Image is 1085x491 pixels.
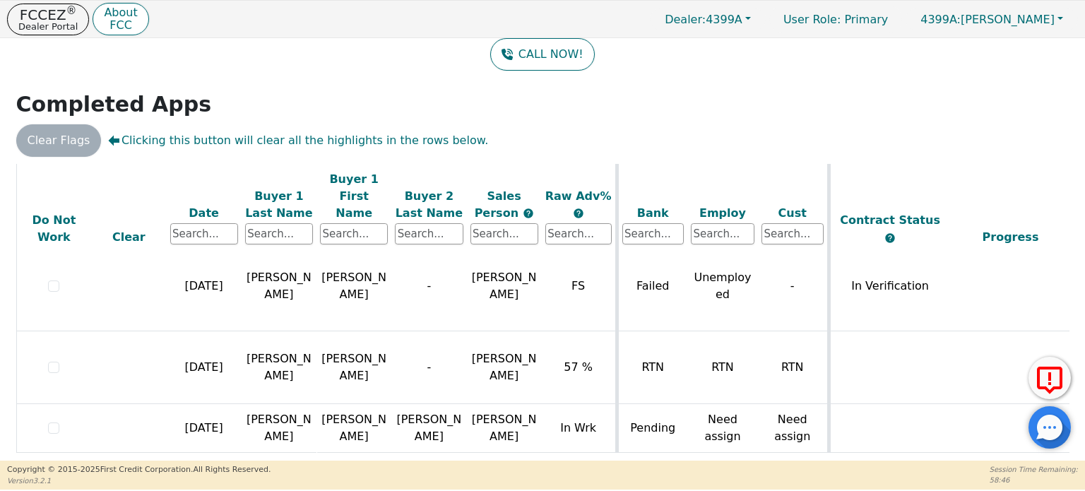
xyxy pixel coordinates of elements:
[242,331,316,404] td: [PERSON_NAME]
[665,13,706,26] span: Dealer:
[906,8,1078,30] button: 4399A:[PERSON_NAME]
[391,404,466,453] td: [PERSON_NAME]
[7,4,89,35] button: FCCEZ®Dealer Portal
[66,4,77,17] sup: ®
[622,223,684,244] input: Search...
[617,242,687,331] td: Failed
[758,404,829,453] td: Need assign
[691,223,754,244] input: Search...
[560,421,596,434] span: In Wrk
[769,6,902,33] p: Primary
[108,132,488,149] span: Clicking this button will clear all the highlights in the rows below.
[472,413,537,443] span: [PERSON_NAME]
[320,170,388,221] div: Buyer 1 First Name
[18,8,78,22] p: FCCEZ
[617,331,687,404] td: RTN
[242,404,316,453] td: [PERSON_NAME]
[990,475,1078,485] p: 58:46
[395,223,463,244] input: Search...
[7,475,271,486] p: Version 3.2.1
[245,187,313,221] div: Buyer 1 Last Name
[320,223,388,244] input: Search...
[490,38,594,71] button: CALL NOW!
[761,204,824,221] div: Cust
[622,204,684,221] div: Bank
[687,242,758,331] td: Unemployed
[170,223,238,244] input: Search...
[840,213,940,227] span: Contract Status
[687,404,758,453] td: Need assign
[650,8,766,30] button: Dealer:4399A
[167,242,242,331] td: [DATE]
[783,13,841,26] span: User Role :
[245,223,313,244] input: Search...
[990,464,1078,475] p: Session Time Remaining:
[761,223,824,244] input: Search...
[391,242,466,331] td: -
[104,20,137,31] p: FCC
[475,189,523,219] span: Sales Person
[758,331,829,404] td: RTN
[20,212,88,246] div: Do Not Work
[920,13,1055,26] span: [PERSON_NAME]
[193,465,271,474] span: All Rights Reserved.
[95,229,162,246] div: Clear
[316,331,391,404] td: [PERSON_NAME]
[564,360,593,374] span: 57 %
[1028,357,1071,399] button: Report Error to FCC
[920,13,961,26] span: 4399A:
[242,242,316,331] td: [PERSON_NAME]
[758,242,829,331] td: -
[617,404,687,453] td: Pending
[769,6,902,33] a: User Role: Primary
[391,331,466,404] td: -
[93,3,148,36] button: AboutFCC
[7,464,271,476] p: Copyright © 2015- 2025 First Credit Corporation.
[316,404,391,453] td: [PERSON_NAME]
[18,22,78,31] p: Dealer Portal
[687,331,758,404] td: RTN
[571,279,585,292] span: FS
[470,223,538,244] input: Search...
[316,242,391,331] td: [PERSON_NAME]
[954,229,1068,246] div: Progress
[665,13,742,26] span: 4399A
[16,92,212,117] strong: Completed Apps
[545,223,612,244] input: Search...
[691,204,754,221] div: Employ
[545,189,612,202] span: Raw Adv%
[167,404,242,453] td: [DATE]
[829,242,950,331] td: In Verification
[472,271,537,301] span: [PERSON_NAME]
[395,187,463,221] div: Buyer 2 Last Name
[104,7,137,18] p: About
[170,204,238,221] div: Date
[472,352,537,382] span: [PERSON_NAME]
[167,331,242,404] td: [DATE]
